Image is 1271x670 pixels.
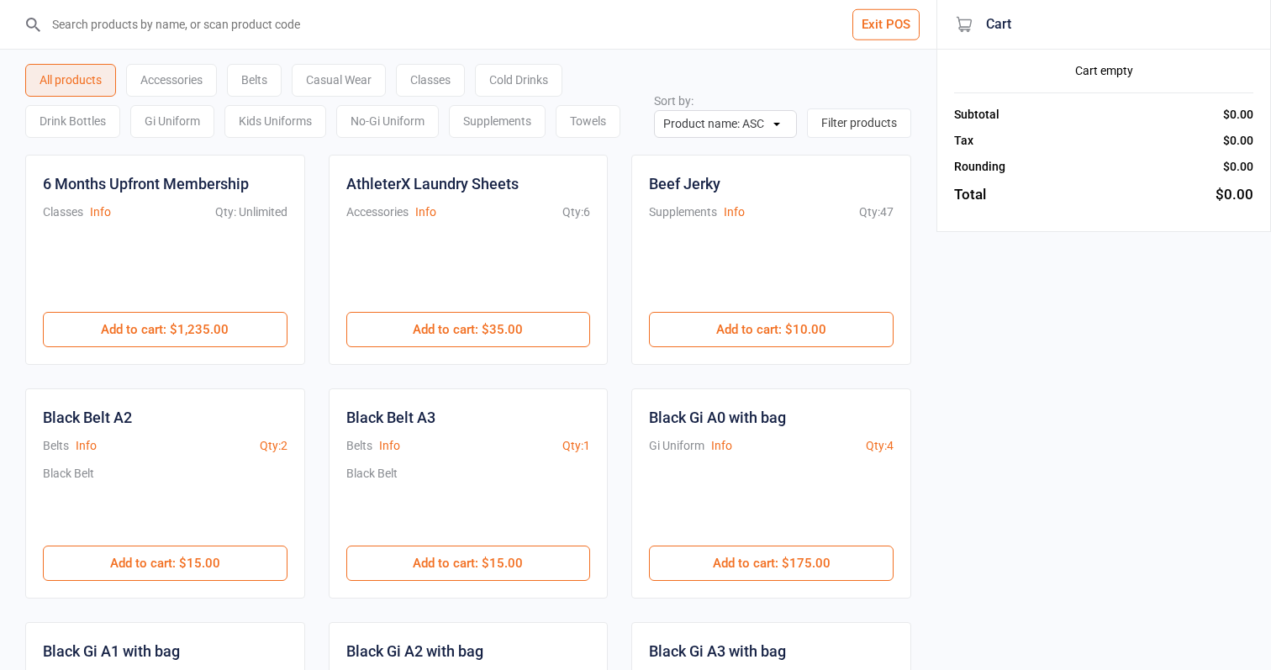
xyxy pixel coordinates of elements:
div: Casual Wear [292,64,386,97]
div: Classes [43,203,83,221]
div: Qty: 6 [562,203,590,221]
div: $0.00 [1216,184,1253,206]
div: Gi Uniform [130,105,214,138]
label: Sort by: [654,94,694,108]
button: Info [711,437,732,455]
div: AthleterX Laundry Sheets [346,172,519,195]
button: Info [724,203,745,221]
div: Belts [43,437,69,455]
div: Qty: 1 [562,437,590,455]
div: $0.00 [1223,106,1253,124]
button: Info [76,437,97,455]
div: Tax [954,132,973,150]
div: Belts [227,64,282,97]
button: Filter products [807,108,911,138]
div: Total [954,184,986,206]
button: Add to cart: $1,235.00 [43,312,287,347]
button: Add to cart: $175.00 [649,546,894,581]
button: Info [90,203,111,221]
div: Drink Bottles [25,105,120,138]
div: Subtotal [954,106,999,124]
div: Towels [556,105,620,138]
div: Black Belt A2 [43,406,132,429]
button: Add to cart: $35.00 [346,312,591,347]
div: Black Gi A2 with bag [346,640,483,662]
div: Kids Uniforms [224,105,326,138]
div: Black Gi A1 with bag [43,640,180,662]
button: Info [415,203,436,221]
div: Black Belt [43,465,94,529]
div: Qty: 4 [866,437,894,455]
div: Black Belt A3 [346,406,435,429]
div: Qty: 2 [260,437,287,455]
div: 6 Months Upfront Membership [43,172,249,195]
div: Black Gi A0 with bag [649,406,786,429]
div: Classes [396,64,465,97]
div: Black Belt [346,465,398,529]
button: Add to cart: $15.00 [43,546,287,581]
div: Beef Jerky [649,172,720,195]
div: Cold Drinks [475,64,562,97]
div: Gi Uniform [649,437,704,455]
div: No-Gi Uniform [336,105,439,138]
div: $0.00 [1223,132,1253,150]
div: Rounding [954,158,1005,176]
div: Qty: Unlimited [215,203,287,221]
button: Add to cart: $15.00 [346,546,591,581]
button: Exit POS [852,9,920,40]
div: Accessories [346,203,409,221]
div: Supplements [449,105,546,138]
div: Black Gi A3 with bag [649,640,786,662]
div: Supplements [649,203,717,221]
div: $0.00 [1223,158,1253,176]
div: Accessories [126,64,217,97]
div: Belts [346,437,372,455]
div: All products [25,64,116,97]
button: Info [379,437,400,455]
button: Add to cart: $10.00 [649,312,894,347]
div: Qty: 47 [859,203,894,221]
div: Cart empty [954,62,1253,80]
